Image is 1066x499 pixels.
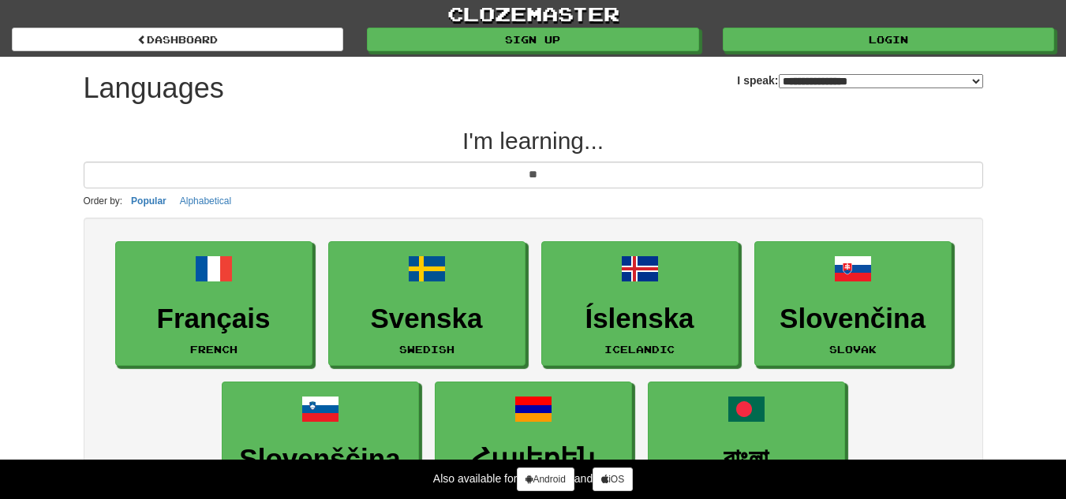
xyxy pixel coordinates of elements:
h3: Français [124,303,304,334]
a: SvenskaSwedish [328,241,526,367]
a: dashboard [12,28,343,51]
a: ÍslenskaIcelandic [541,241,739,367]
a: Android [517,467,574,491]
a: FrançaisFrench [115,241,312,367]
h1: Languages [84,73,224,104]
a: Sign up [367,28,698,51]
h3: বাংলা [656,444,836,475]
small: Swedish [399,344,454,355]
label: I speak: [737,73,982,88]
h3: Հայերեն [443,444,623,475]
small: French [190,344,238,355]
button: Alphabetical [175,192,236,210]
small: Order by: [84,196,123,207]
small: Icelandic [604,344,675,355]
a: Login [723,28,1054,51]
a: iOS [593,467,633,491]
h3: Slovenščina [230,444,410,475]
a: SlovenčinaSlovak [754,241,952,367]
h2: I'm learning... [84,128,983,154]
small: Slovak [829,344,877,355]
select: I speak: [779,74,983,88]
button: Popular [126,192,171,210]
h3: Svenska [337,303,517,334]
h3: Slovenčina [763,303,943,334]
h3: Íslenska [550,303,730,334]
